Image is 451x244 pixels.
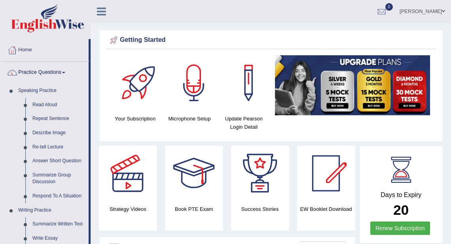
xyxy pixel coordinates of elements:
[0,62,89,81] a: Practice Questions
[15,84,89,98] a: Speaking Practice
[29,112,89,126] a: Repeat Sentence
[275,55,430,115] img: small5.jpg
[29,126,89,140] a: Describe Image
[15,203,89,218] a: Writing Practice
[29,217,89,231] a: Summarize Written Text
[29,140,89,154] a: Re-tell Lecture
[29,189,89,203] a: Respond To A Situation
[297,205,355,213] h4: EW Booklet Download
[29,98,89,112] a: Read Aloud
[165,205,223,213] h4: Book PTE Exam
[393,202,409,218] b: 20
[108,34,434,46] div: Getting Started
[0,39,89,59] a: Home
[385,3,393,11] span: 0
[370,221,430,235] a: Renew Subscription
[112,114,158,123] h4: Your Subscription
[368,191,434,199] h4: Days to Expiry
[166,114,212,123] h4: Microphone Setup
[99,205,157,213] h4: Strategy Videos
[29,154,89,168] a: Answer Short Question
[221,114,267,131] h4: Update Pearson Login Detail
[29,168,89,189] a: Summarize Group Discussion
[231,205,289,213] h4: Success Stories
